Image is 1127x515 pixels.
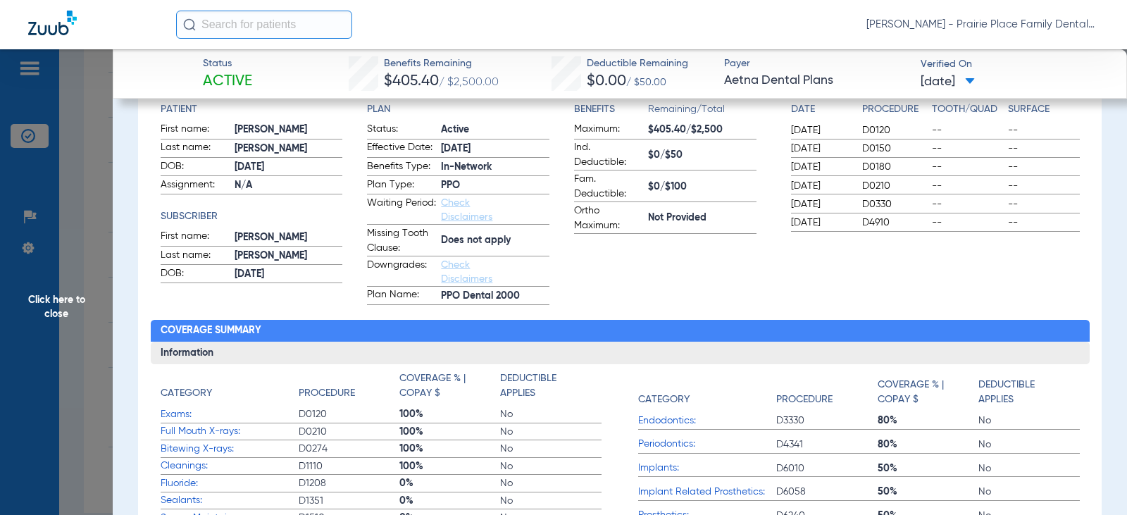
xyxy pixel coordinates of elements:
[638,392,690,407] h4: Category
[638,485,776,500] span: Implant Related Prosthetics:
[399,425,500,439] span: 100%
[235,142,343,156] span: [PERSON_NAME]
[932,102,1003,122] app-breakdown-title: Tooth/Quad
[384,56,499,71] span: Benefits Remaining
[441,233,549,248] span: Does not apply
[299,425,399,439] span: D0210
[932,179,1003,193] span: --
[776,485,877,499] span: D6058
[638,461,776,476] span: Implants:
[791,123,850,137] span: [DATE]
[648,123,756,137] span: $405.40/$2,500
[161,493,299,508] span: Sealants:
[299,476,399,490] span: D1208
[862,142,926,156] span: D0150
[367,159,436,176] span: Benefits Type:
[235,160,343,175] span: [DATE]
[161,386,212,401] h4: Category
[161,102,343,117] app-breakdown-title: Patient
[367,122,436,139] span: Status:
[183,18,196,31] img: Search Icon
[978,438,1079,452] span: No
[648,180,756,194] span: $0/$100
[932,142,1003,156] span: --
[500,371,601,406] app-breakdown-title: Deductible Applies
[203,56,252,71] span: Status
[574,102,648,122] app-breakdown-title: Benefits
[921,57,1104,72] span: Verified On
[441,142,549,156] span: [DATE]
[399,407,500,421] span: 100%
[367,287,436,304] span: Plan Name:
[235,230,343,245] span: [PERSON_NAME]
[299,494,399,508] span: D1351
[367,102,549,117] h4: Plan
[866,18,1099,32] span: [PERSON_NAME] - Prairie Place Family Dental
[161,248,230,265] span: Last name:
[791,216,850,230] span: [DATE]
[500,459,601,473] span: No
[1008,197,1079,211] span: --
[878,461,978,476] span: 50%
[299,459,399,473] span: D1110
[441,123,549,137] span: Active
[776,438,877,452] span: D4341
[500,425,601,439] span: No
[367,178,436,194] span: Plan Type:
[932,160,1003,174] span: --
[1008,142,1079,156] span: --
[978,485,1079,499] span: No
[648,148,756,163] span: $0/$50
[574,102,648,117] h4: Benefits
[500,407,601,421] span: No
[791,160,850,174] span: [DATE]
[862,179,926,193] span: D0210
[776,461,877,476] span: D6010
[862,160,926,174] span: D0180
[441,260,492,284] a: Check Disclaimers
[932,123,1003,137] span: --
[587,56,688,71] span: Deductible Remaining
[161,140,230,157] span: Last name:
[862,102,926,117] h4: Procedure
[978,461,1079,476] span: No
[151,342,1090,364] h3: Information
[878,378,971,407] h4: Coverage % | Copay $
[399,371,493,401] h4: Coverage % | Copay $
[791,102,850,117] h4: Date
[367,258,436,286] span: Downgrades:
[1008,179,1079,193] span: --
[648,211,756,225] span: Not Provided
[161,159,230,176] span: DOB:
[161,178,230,194] span: Assignment:
[439,77,499,88] span: / $2,500.00
[441,178,549,193] span: PPO
[384,74,439,89] span: $405.40
[235,123,343,137] span: [PERSON_NAME]
[574,204,643,233] span: Ortho Maximum:
[161,407,299,422] span: Exams:
[500,442,601,456] span: No
[878,485,978,499] span: 50%
[151,320,1090,342] h2: Coverage Summary
[500,371,594,401] h4: Deductible Applies
[399,476,500,490] span: 0%
[862,197,926,211] span: D0330
[776,371,877,412] app-breakdown-title: Procedure
[161,266,230,283] span: DOB:
[161,209,343,224] h4: Subscriber
[28,11,77,35] img: Zuub Logo
[441,160,549,175] span: In-Network
[932,102,1003,117] h4: Tooth/Quad
[878,371,978,412] app-breakdown-title: Coverage % | Copay $
[638,371,776,412] app-breakdown-title: Category
[235,249,343,263] span: [PERSON_NAME]
[862,216,926,230] span: D4910
[500,476,601,490] span: No
[1008,102,1079,122] app-breakdown-title: Surface
[161,229,230,246] span: First name:
[161,122,230,139] span: First name:
[574,140,643,170] span: Ind. Deductible:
